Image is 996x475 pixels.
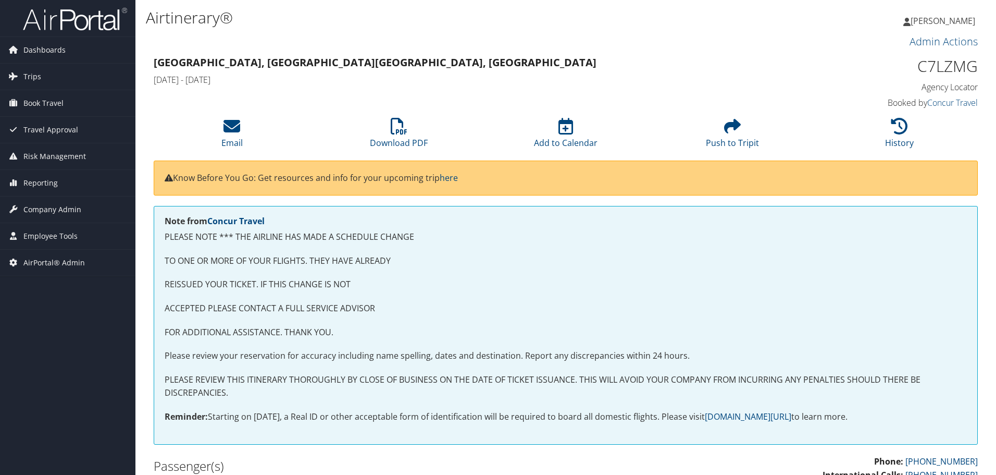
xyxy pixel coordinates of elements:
strong: Note from [165,215,265,227]
h4: Booked by [783,97,978,108]
a: Download PDF [370,124,428,149]
a: [PERSON_NAME] [903,5,986,36]
h4: [DATE] - [DATE] [154,74,768,86]
h1: C7LZMG [783,55,978,77]
a: Push to Tripit [706,124,759,149]
span: Employee Tools [23,223,78,249]
a: Add to Calendar [534,124,597,149]
span: Reporting [23,170,58,196]
img: airportal-logo.png [23,7,127,31]
a: History [885,124,914,149]
a: here [440,172,458,184]
span: Trips [23,64,41,90]
strong: Phone: [874,456,903,467]
span: Travel Approval [23,117,78,143]
p: PLEASE REVIEW THIS ITINERARY THOROUGHLY BY CLOSE OF BUSINESS ON THE DATE OF TICKET ISSUANCE. THIS... [165,373,967,400]
span: Company Admin [23,197,81,223]
p: ACCEPTED PLEASE CONTACT A FULL SERVICE ADVISOR [165,302,967,315]
a: Email [221,124,243,149]
p: Know Before You Go: Get resources and info for your upcoming trip [165,172,967,185]
h1: Airtinerary® [146,7,706,29]
a: Concur Travel [927,97,978,108]
strong: [GEOGRAPHIC_DATA], [GEOGRAPHIC_DATA] [GEOGRAPHIC_DATA], [GEOGRAPHIC_DATA] [154,55,596,69]
h2: Passenger(s) [154,457,558,475]
span: Dashboards [23,37,66,63]
span: Book Travel [23,90,64,116]
strong: Reminder: [165,411,208,422]
span: [PERSON_NAME] [911,15,975,27]
p: TO ONE OR MORE OF YOUR FLIGHTS. THEY HAVE ALREADY [165,254,967,268]
a: [PHONE_NUMBER] [905,456,978,467]
p: Please review your reservation for accuracy including name spelling, dates and destination. Repor... [165,349,967,363]
a: Concur Travel [207,215,265,227]
span: AirPortal® Admin [23,250,85,276]
p: FOR ADDITIONAL ASSISTANCE. THANK YOU. [165,326,967,339]
p: Starting on [DATE], a Real ID or other acceptable form of identification will be required to boar... [165,410,967,424]
a: Admin Actions [910,34,978,48]
h4: Agency Locator [783,81,978,93]
p: REISSUED YOUR TICKET. IF THIS CHANGE IS NOT [165,278,967,291]
p: PLEASE NOTE *** THE AIRLINE HAS MADE A SCHEDULE CHANGE [165,230,967,244]
a: [DOMAIN_NAME][URL] [705,411,791,422]
span: Risk Management [23,143,86,169]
